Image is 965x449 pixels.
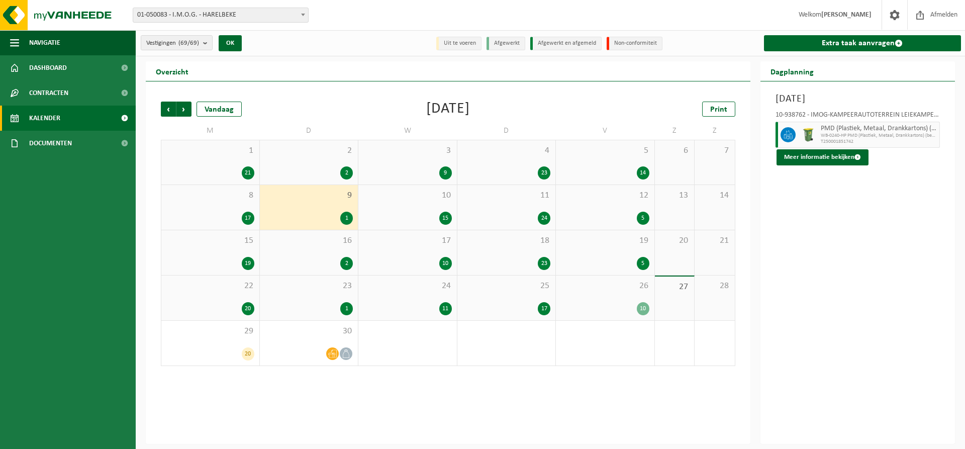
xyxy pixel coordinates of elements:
[637,212,649,225] div: 5
[29,30,60,55] span: Navigatie
[760,61,824,81] h2: Dagplanning
[178,40,199,46] count: (69/69)
[538,257,550,270] div: 23
[242,302,254,315] div: 20
[660,282,690,293] span: 27
[821,11,872,19] strong: [PERSON_NAME]
[487,37,525,50] li: Afgewerkt
[538,166,550,179] div: 23
[439,257,452,270] div: 10
[265,190,353,201] span: 9
[702,102,735,117] a: Print
[242,212,254,225] div: 17
[561,145,649,156] span: 5
[439,166,452,179] div: 9
[363,145,452,156] span: 3
[166,326,254,337] span: 29
[462,145,551,156] span: 4
[146,61,199,81] h2: Overzicht
[166,281,254,292] span: 22
[166,190,254,201] span: 8
[340,257,353,270] div: 2
[700,281,729,292] span: 28
[265,145,353,156] span: 2
[821,139,937,145] span: T250001851742
[637,257,649,270] div: 5
[265,326,353,337] span: 30
[358,122,457,140] td: W
[462,190,551,201] span: 11
[538,302,550,315] div: 17
[146,36,199,51] span: Vestigingen
[530,37,602,50] li: Afgewerkt en afgemeld
[660,235,690,246] span: 20
[141,35,213,50] button: Vestigingen(69/69)
[363,190,452,201] span: 10
[695,122,735,140] td: Z
[340,302,353,315] div: 1
[821,133,937,139] span: WB-0240-HP PMD (Plastiek, Metaal, Drankkartons) (bedrijven)
[439,212,452,225] div: 15
[265,235,353,246] span: 16
[561,281,649,292] span: 26
[561,235,649,246] span: 19
[607,37,662,50] li: Non-conformiteit
[426,102,470,117] div: [DATE]
[29,80,68,106] span: Contracten
[166,145,254,156] span: 1
[700,190,729,201] span: 14
[219,35,242,51] button: OK
[561,190,649,201] span: 12
[764,35,961,51] a: Extra taak aanvragen
[340,212,353,225] div: 1
[29,131,72,156] span: Documenten
[363,281,452,292] span: 24
[462,235,551,246] span: 18
[242,347,254,361] div: 20
[462,281,551,292] span: 25
[260,122,359,140] td: D
[710,106,727,114] span: Print
[166,235,254,246] span: 15
[363,235,452,246] span: 17
[776,92,940,107] h3: [DATE]
[29,55,67,80] span: Dashboard
[340,166,353,179] div: 2
[700,235,729,246] span: 21
[660,190,690,201] span: 13
[457,122,556,140] td: D
[133,8,308,22] span: 01-050083 - I.M.O.G. - HARELBEKE
[556,122,655,140] td: V
[637,166,649,179] div: 14
[265,281,353,292] span: 23
[538,212,550,225] div: 24
[801,127,816,142] img: WB-0240-HPE-GN-50
[133,8,309,23] span: 01-050083 - I.M.O.G. - HARELBEKE
[660,145,690,156] span: 6
[242,257,254,270] div: 19
[777,149,868,165] button: Meer informatie bekijken
[439,302,452,315] div: 11
[637,302,649,315] div: 10
[436,37,481,50] li: Uit te voeren
[161,102,176,117] span: Vorige
[776,112,940,122] div: 10-938762 - IMOG-KAMPEERAUTOTERREIN LEIEKAMPER - SINT-ELOOIS-VIJVE
[655,122,695,140] td: Z
[197,102,242,117] div: Vandaag
[242,166,254,179] div: 21
[161,122,260,140] td: M
[821,125,937,133] span: PMD (Plastiek, Metaal, Drankkartons) (bedrijven)
[700,145,729,156] span: 7
[29,106,60,131] span: Kalender
[176,102,191,117] span: Volgende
